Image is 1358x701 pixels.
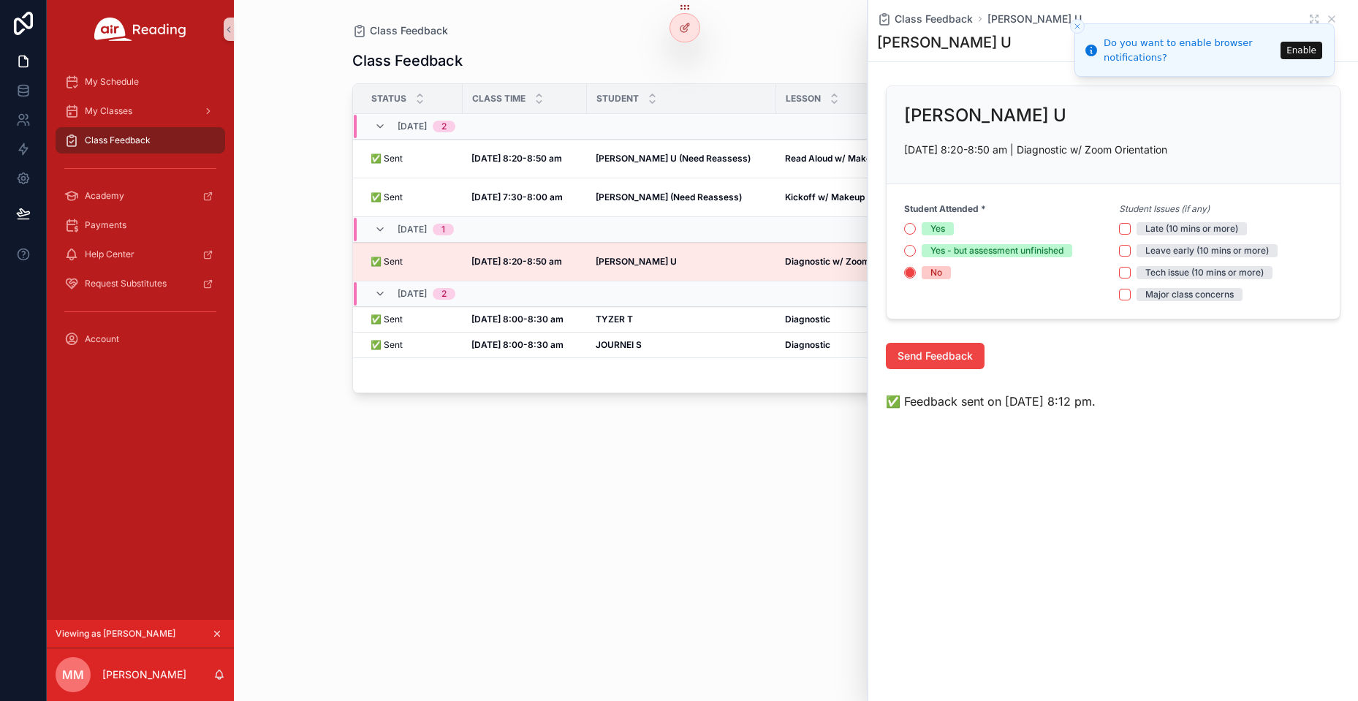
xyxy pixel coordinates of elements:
[1119,203,1210,215] em: Student Issues (if any)
[471,192,563,202] strong: [DATE] 7:30-8:00 am
[596,339,767,351] a: JOURNEI S
[471,339,564,350] strong: [DATE] 8:00-8:30 am
[596,314,767,325] a: TYZER T
[47,58,234,371] div: scrollable content
[85,219,126,231] span: Payments
[786,93,821,105] span: Lesson
[371,153,403,164] span: ✅ Sent
[877,32,1012,53] h1: [PERSON_NAME] U
[1145,288,1234,301] div: Major class concerns
[785,339,830,350] strong: Diagnostic
[1281,42,1322,59] button: Enable
[56,127,225,154] a: Class Feedback
[371,339,403,351] span: ✅ Sent
[904,142,1322,157] p: [DATE] 8:20-8:50 am | Diagnostic w/ Zoom Orientation
[85,278,167,289] span: Request Substitutes
[371,339,454,351] a: ✅ Sent
[596,192,767,203] a: [PERSON_NAME] (Need Reassess)
[398,224,427,235] span: [DATE]
[596,153,751,164] strong: [PERSON_NAME] U (Need Reassess)
[596,256,767,268] a: [PERSON_NAME] U
[785,153,944,164] strong: Read Aloud w/ Makeup Diagnostic - 3
[471,153,562,164] strong: [DATE] 8:20-8:50 am
[62,666,84,683] span: MM
[471,314,578,325] a: [DATE] 8:00-8:30 am
[371,314,403,325] span: ✅ Sent
[898,349,973,363] span: Send Feedback
[441,288,447,300] div: 2
[371,314,454,325] a: ✅ Sent
[886,393,1096,410] span: ✅ Feedback sent on [DATE] 8:12 pm.
[596,256,677,267] strong: [PERSON_NAME] U
[904,203,986,215] strong: Student Attended *
[441,121,447,132] div: 2
[85,134,151,146] span: Class Feedback
[886,343,985,369] button: Send Feedback
[930,244,1063,257] div: Yes - but assessment unfinished
[471,153,578,164] a: [DATE] 8:20-8:50 am
[471,314,564,325] strong: [DATE] 8:00-8:30 am
[1145,222,1238,235] div: Late (10 mins or more)
[596,314,633,325] strong: TYZER T
[371,153,454,164] a: ✅ Sent
[930,222,945,235] div: Yes
[877,12,973,26] a: Class Feedback
[441,224,445,235] div: 1
[1104,36,1276,64] div: Do you want to enable browser notifications?
[371,93,406,105] span: Status
[56,69,225,95] a: My Schedule
[596,93,639,105] span: Student
[596,339,642,350] strong: JOURNEI S
[1145,266,1264,279] div: Tech issue (10 mins or more)
[930,266,942,279] div: No
[398,288,427,300] span: [DATE]
[895,12,973,26] span: Class Feedback
[85,249,134,260] span: Help Center
[56,212,225,238] a: Payments
[352,23,448,38] a: Class Feedback
[370,23,448,38] span: Class Feedback
[56,98,225,124] a: My Classes
[371,256,403,268] span: ✅ Sent
[1145,244,1269,257] div: Leave early (10 mins or more)
[785,314,966,325] a: Diagnostic
[785,339,966,351] a: Diagnostic
[785,256,966,268] a: Diagnostic w/ Zoom Orientation
[85,105,132,117] span: My Classes
[398,121,427,132] span: [DATE]
[785,192,926,202] strong: Kickoff w/ Makeup Diagnostic - 2
[596,192,742,202] strong: [PERSON_NAME] (Need Reassess)
[471,192,578,203] a: [DATE] 7:30-8:00 am
[596,153,767,164] a: [PERSON_NAME] U (Need Reassess)
[85,333,119,345] span: Account
[371,192,454,203] a: ✅ Sent
[56,183,225,209] a: Academy
[56,270,225,297] a: Request Substitutes
[94,18,186,41] img: App logo
[471,256,578,268] a: [DATE] 8:20-8:50 am
[102,667,186,682] p: [PERSON_NAME]
[371,256,454,268] a: ✅ Sent
[85,190,124,202] span: Academy
[472,93,526,105] span: Class Time
[56,628,175,640] span: Viewing as [PERSON_NAME]
[85,76,139,88] span: My Schedule
[56,241,225,268] a: Help Center
[471,256,562,267] strong: [DATE] 8:20-8:50 am
[987,12,1082,26] a: [PERSON_NAME] U
[785,256,918,267] strong: Diagnostic w/ Zoom Orientation
[371,192,403,203] span: ✅ Sent
[785,192,966,203] a: Kickoff w/ Makeup Diagnostic - 2
[785,314,830,325] strong: Diagnostic
[352,50,463,71] h1: Class Feedback
[471,339,578,351] a: [DATE] 8:00-8:30 am
[1070,19,1085,34] button: Close toast
[56,326,225,352] a: Account
[904,104,1066,127] h2: [PERSON_NAME] U
[785,153,966,164] a: Read Aloud w/ Makeup Diagnostic - 3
